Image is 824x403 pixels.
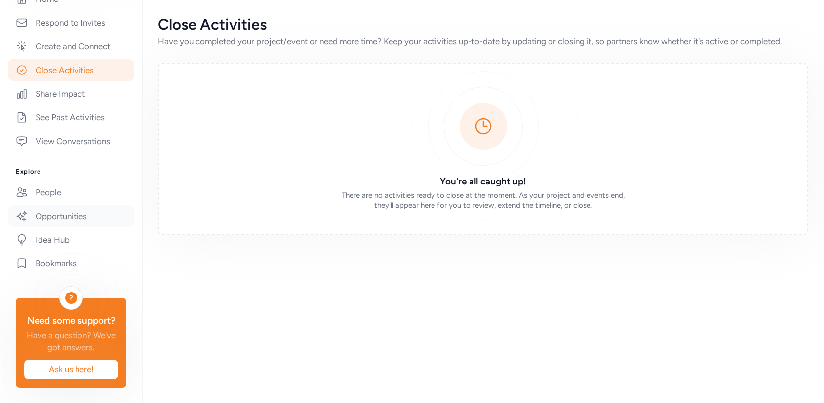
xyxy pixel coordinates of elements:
div: Close Activities [158,16,808,34]
a: Opportunities [8,205,134,227]
a: Close Activities [8,59,134,81]
a: Bookmarks [8,253,134,274]
h3: You're all caught up! [341,175,626,188]
span: Ask us here! [32,364,110,375]
a: Respond to Invites [8,12,134,34]
div: Need some support? [24,314,118,328]
a: Share Impact [8,83,134,105]
div: There are no activities ready to close at the moment. As your project and events end, they'll app... [341,190,626,210]
a: See Past Activities [8,107,134,128]
div: Have you completed your project/event or need more time? Keep your activities up-to-date by updat... [158,36,808,47]
a: People [8,182,134,203]
h3: Explore [16,168,126,176]
button: Ask us here! [24,359,118,380]
a: Idea Hub [8,229,134,251]
a: Create and Connect [8,36,134,57]
div: Have a question? We've got answers. [24,330,118,353]
div: ? [65,292,77,304]
a: View Conversations [8,130,134,152]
